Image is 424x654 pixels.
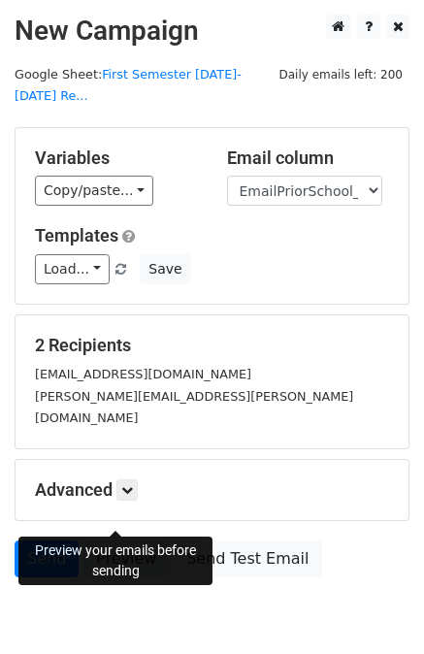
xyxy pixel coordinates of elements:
a: Daily emails left: 200 [272,67,409,82]
h5: Variables [35,147,198,169]
h5: Email column [227,147,390,169]
small: [PERSON_NAME][EMAIL_ADDRESS][PERSON_NAME][DOMAIN_NAME] [35,389,353,426]
small: [EMAIL_ADDRESS][DOMAIN_NAME] [35,367,251,381]
button: Save [140,254,190,284]
a: Send [15,540,79,577]
a: Send Test Email [174,540,321,577]
div: Preview your emails before sending [18,537,212,585]
h2: New Campaign [15,15,409,48]
a: Load... [35,254,110,284]
a: First Semester [DATE]-[DATE] Re... [15,67,242,104]
small: Google Sheet: [15,67,242,104]
h5: Advanced [35,479,389,501]
a: Copy/paste... [35,176,153,206]
iframe: Chat Widget [327,561,424,654]
span: Daily emails left: 200 [272,64,409,85]
a: Templates [35,225,118,245]
h5: 2 Recipients [35,335,389,356]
